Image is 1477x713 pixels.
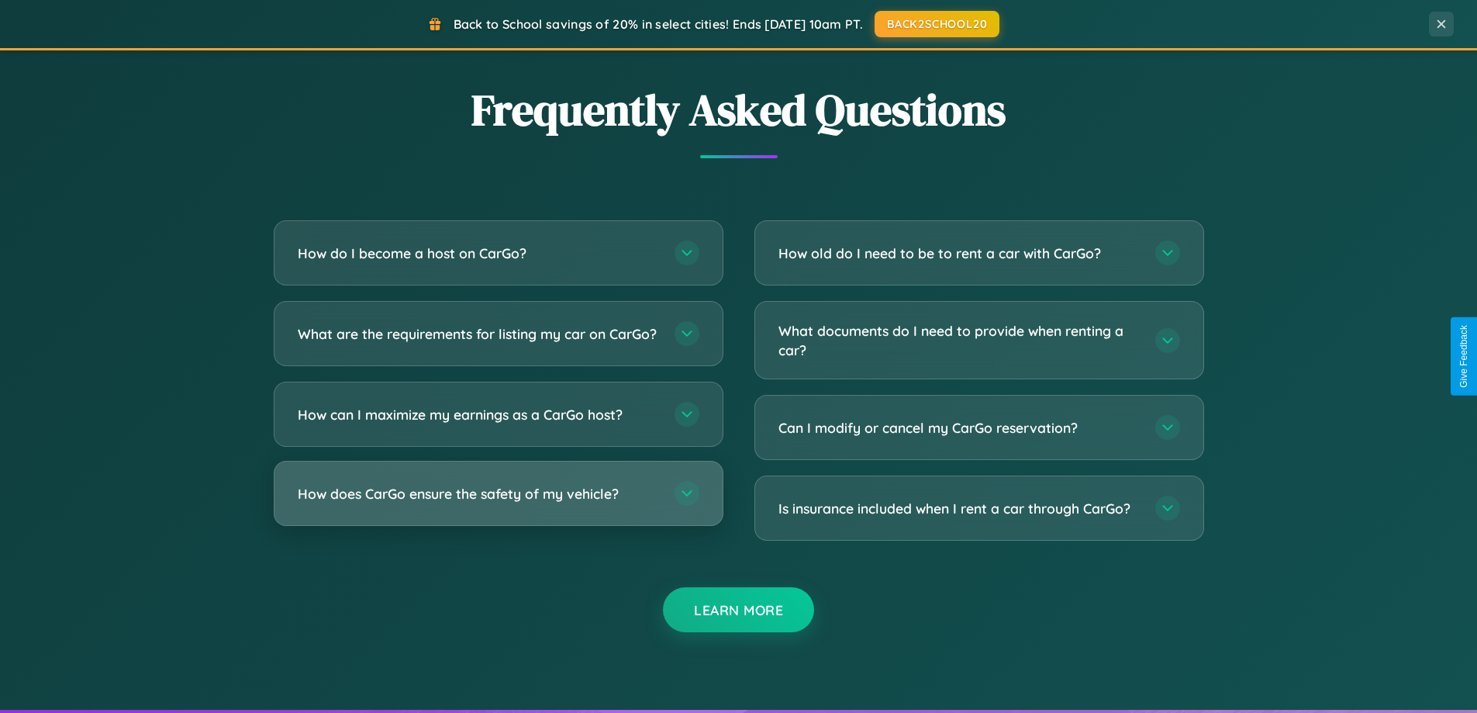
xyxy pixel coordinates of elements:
[663,587,814,632] button: Learn More
[298,405,659,424] h3: How can I maximize my earnings as a CarGo host?
[778,321,1140,359] h3: What documents do I need to provide when renting a car?
[298,244,659,263] h3: How do I become a host on CarGo?
[1458,325,1469,388] div: Give Feedback
[778,418,1140,438] h3: Can I modify or cancel my CarGo reservation?
[298,324,659,344] h3: What are the requirements for listing my car on CarGo?
[778,244,1140,263] h3: How old do I need to be to rent a car with CarGo?
[298,484,659,504] h3: How does CarGo ensure the safety of my vehicle?
[454,16,863,32] span: Back to School savings of 20% in select cities! Ends [DATE] 10am PT.
[778,499,1140,518] h3: Is insurance included when I rent a car through CarGo?
[875,11,999,37] button: BACK2SCHOOL20
[274,80,1204,140] h2: Frequently Asked Questions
